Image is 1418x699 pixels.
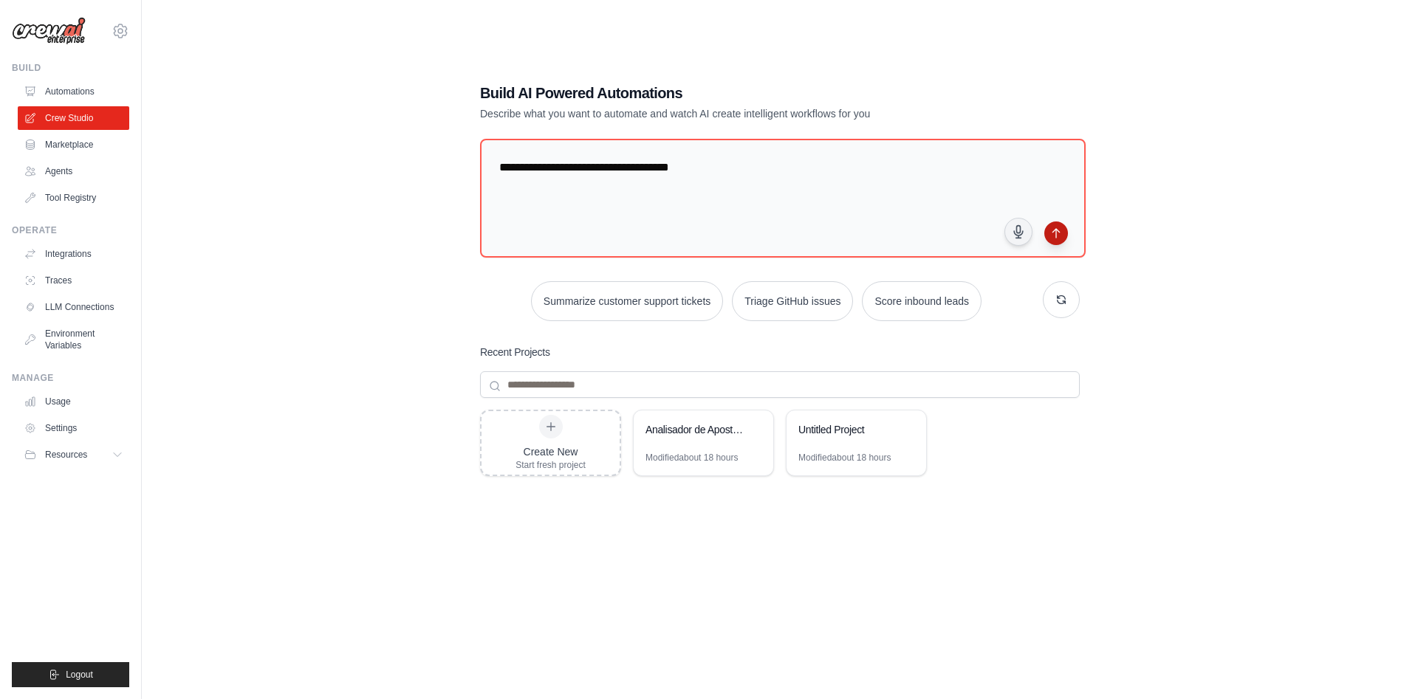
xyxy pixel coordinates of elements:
[12,62,129,74] div: Build
[18,186,129,210] a: Tool Registry
[18,80,129,103] a: Automations
[66,669,93,681] span: Logout
[1043,281,1080,318] button: Get new suggestions
[798,452,891,464] div: Modified about 18 hours
[480,345,550,359] h3: Recent Projects
[18,416,129,440] a: Settings
[18,269,129,292] a: Traces
[18,443,129,466] button: Resources
[18,242,129,266] a: Integrations
[1344,628,1418,699] div: Widget de chat
[18,159,129,183] a: Agents
[18,106,129,130] a: Crew Studio
[18,295,129,319] a: LLM Connections
[18,390,129,413] a: Usage
[18,322,129,357] a: Environment Variables
[12,372,129,384] div: Manage
[18,133,129,156] a: Marketplace
[1004,218,1032,246] button: Click to speak your automation idea
[862,281,982,321] button: Score inbound leads
[798,422,900,437] div: Untitled Project
[12,224,129,236] div: Operate
[480,106,976,121] p: Describe what you want to automate and watch AI create intelligent workflows for you
[516,459,586,471] div: Start fresh project
[480,83,976,103] h1: Build AI Powered Automations
[12,17,86,45] img: Logo
[1344,628,1418,699] iframe: Chat Widget
[645,422,747,437] div: Analisador de Apostas de Futebol
[531,281,723,321] button: Summarize customer support tickets
[516,444,586,459] div: Create New
[12,662,129,687] button: Logout
[45,449,87,461] span: Resources
[732,281,853,321] button: Triage GitHub issues
[645,452,738,464] div: Modified about 18 hours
